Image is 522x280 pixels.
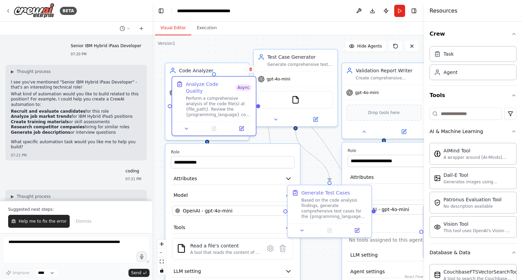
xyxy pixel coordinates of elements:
[360,206,409,213] span: OpenAI - gpt-4o-mini
[409,6,419,16] button: Hide right sidebar
[430,140,517,243] div: AI & Machine Learning
[349,204,470,214] button: OpenAI - gpt-4o-mini
[260,99,419,235] g: Edge from 36d99cb7-9599-4006-913e-4dd87d0a246e to b416c3e1-658b-4338-84af-35b0a80f5ed8
[236,84,252,91] span: Async
[356,67,422,74] div: Validation Report Writer
[60,7,77,15] div: BETA
[191,21,222,35] button: Execution
[349,237,470,243] p: No tools assigned to this agent.
[267,62,333,67] div: Generate comprehensive test cases and test scenarios for {programming_language} code, including u...
[350,251,378,258] span: LLM setting
[11,194,14,199] span: ▶
[157,257,166,266] button: fit view
[8,207,144,212] p: Suggested next steps:
[11,69,51,74] button: ▶Thought process
[11,114,141,119] li: for IBM Hybrid iPaaS positions
[348,265,471,278] button: Agent settings
[443,204,502,209] div: No description available
[8,215,70,228] button: Help me to fix the error
[131,270,141,276] span: Send
[345,41,386,52] button: Hide Agents
[430,7,457,15] h4: Resources
[157,248,166,257] button: zoom out
[267,54,333,60] div: Test Case Generator
[171,221,295,234] button: Tools
[11,139,141,150] p: What specific automation task would you like me to help you build?
[174,268,201,275] span: LLM setting
[11,80,141,90] p: I see you've mentioned "Senior IBM Hybrid iPaas Developer" - that's an interesting technical role!
[11,153,141,158] div: 07:21 PM
[253,49,338,127] div: Test Case GeneratorGenerate comprehensive test cases and test scenarios for {programming_language...
[158,41,175,46] div: Version 1
[246,65,255,74] button: Delete node
[348,188,471,200] button: Model
[171,189,295,202] button: Model
[190,250,260,255] div: A tool that reads the content of a file. To use this tool, provide a 'file_path' parameter with t...
[11,119,141,125] li: or skill assessments
[348,171,471,184] button: Attributes
[11,119,69,124] strong: Create training materials
[157,240,166,275] div: React Flow controls
[199,125,228,133] button: No output available
[443,155,512,160] div: A wrapper around [AI-Minds]([URL][DOMAIN_NAME]). Useful for when you need answers to questions fr...
[345,226,369,235] button: Open in side panel
[72,215,95,228] button: Dismiss
[443,196,502,203] div: Patronus Evaluation Tool
[17,194,51,199] span: Thought process
[348,148,471,153] label: Role
[430,123,517,140] button: AI & Machine Learning
[71,52,141,57] div: 07:20 PM
[179,67,245,74] div: Code Analyzer
[342,62,427,139] div: Validation Report WriterCreate comprehensive validation reports that summarize code analysis find...
[230,125,253,133] button: Open in side panel
[171,265,295,278] button: LLM setting
[292,96,300,104] img: FileReadTool
[443,51,454,57] div: Task
[128,269,150,277] button: Send
[137,251,147,262] button: Click to speak your automation idea
[443,69,457,76] div: Agent
[443,228,512,234] div: This tool uses OpenAI's Vision API to describe the contents of an image.
[434,199,441,206] img: PatronusEvalTool
[357,43,382,49] span: Hide Agents
[434,175,441,182] img: DallETool
[156,6,166,16] button: Hide left sidebar
[292,130,333,181] g: Edge from a5b03cc2-c4b4-49fb-9de0-9c5a5bc6c5d5 to a6eaaa21-bbcf-485a-89aa-ef7d26197939
[13,270,29,276] span: Improve
[125,176,141,182] div: 07:21 PM
[443,268,519,275] div: CouchbaseFTSVectorSearchTool
[11,125,141,130] li: hiring for similar roles
[171,149,295,155] label: Role
[11,109,141,114] li: for this role
[434,272,441,278] img: CouchbaseFTSVectorSearchTool
[183,207,232,214] span: OpenAI - gpt-4o-mini
[11,125,85,129] strong: Research competitor companies
[296,115,335,124] button: Open in side panel
[368,109,400,116] span: Drop tools here
[301,198,367,219] div: Based on the code analysis findings, generate comprehensive test cases for the {programming_langu...
[186,96,252,117] div: Perform a comprehensive analysis of the code file(s) at {file_path}. Review the {programming_lang...
[179,75,245,81] div: Analyze code files for quality, best practices, security vulnerabilities, and potential bugs in {...
[264,242,277,255] button: Configure tool
[443,147,512,154] div: AIMind Tool
[171,172,295,185] button: Attributes
[71,43,141,49] p: Senior IBM Hybrid iPaas Developer
[350,268,385,275] span: Agent settings
[125,169,141,174] p: coding
[405,275,423,279] a: React Flow attribution
[348,249,471,261] button: LLM setting
[19,219,67,224] span: Help me to fix the error
[301,189,350,196] div: Generate Test Cases
[190,242,260,249] div: Read a file's content
[315,226,344,235] button: No output available
[350,174,374,181] span: Attributes
[443,221,512,227] div: Vision Tool
[165,62,250,141] div: Code AnalyzerAnalyze code files for quality, best practices, security vulnerabilities, and potent...
[136,24,147,33] button: Start a new chat
[3,268,32,277] button: Improve
[186,81,236,94] div: Analyze Code Quality
[356,75,422,81] div: Create comprehensive validation reports that summarize code analysis findings, test recommendatio...
[430,86,517,105] button: Tools
[174,192,188,199] span: Model
[443,179,512,185] div: Generates images using OpenAI's Dall-E model.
